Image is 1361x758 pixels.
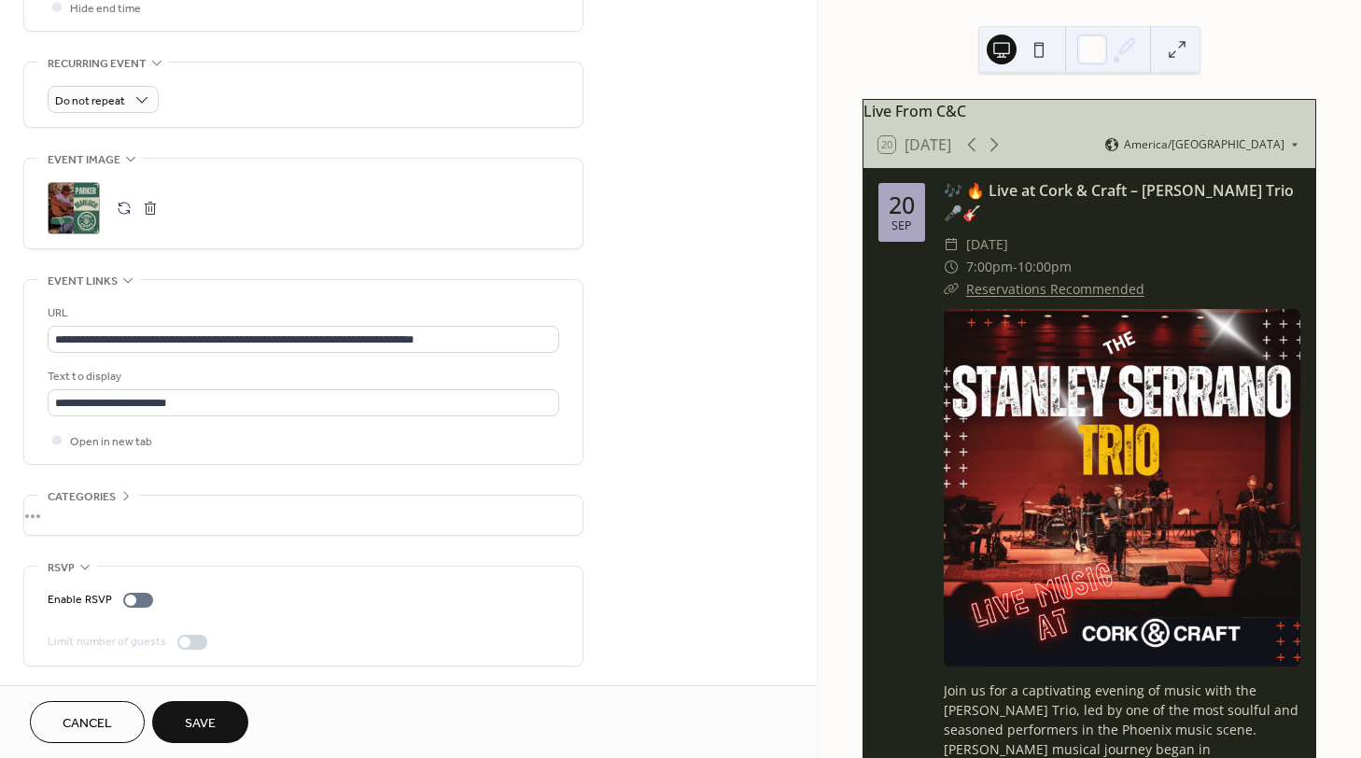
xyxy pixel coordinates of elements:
[30,701,145,743] button: Cancel
[944,309,1300,666] img: img_xcJhC2CJHwb2DBSYnDuBJ.800px.gif
[48,632,166,652] div: Limit number of guests
[944,256,959,278] div: ​
[1124,139,1284,150] span: America/[GEOGRAPHIC_DATA]
[944,180,1294,223] a: 🎶 🔥 Live at Cork & Craft – [PERSON_NAME] Trio 🎤🎸
[966,256,1013,278] span: 7:00pm
[152,701,248,743] button: Save
[1017,256,1072,278] span: 10:00pm
[48,150,120,170] span: Event image
[966,280,1144,298] a: Reservations Recommended
[24,496,582,535] div: •••
[48,487,116,507] span: Categories
[889,193,915,217] div: 20
[185,714,216,734] span: Save
[863,100,1315,122] div: Live From C&C
[891,220,912,232] div: Sep
[48,558,75,578] span: RSVP
[48,182,100,234] div: ;
[48,54,147,74] span: Recurring event
[944,233,959,256] div: ​
[944,278,959,301] div: ​
[70,432,152,452] span: Open in new tab
[55,91,125,112] span: Do not repeat
[48,303,555,323] div: URL
[966,233,1008,256] span: [DATE]
[63,714,112,734] span: Cancel
[48,272,118,291] span: Event links
[1013,256,1017,278] span: -
[48,367,555,386] div: Text to display
[48,590,112,610] div: Enable RSVP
